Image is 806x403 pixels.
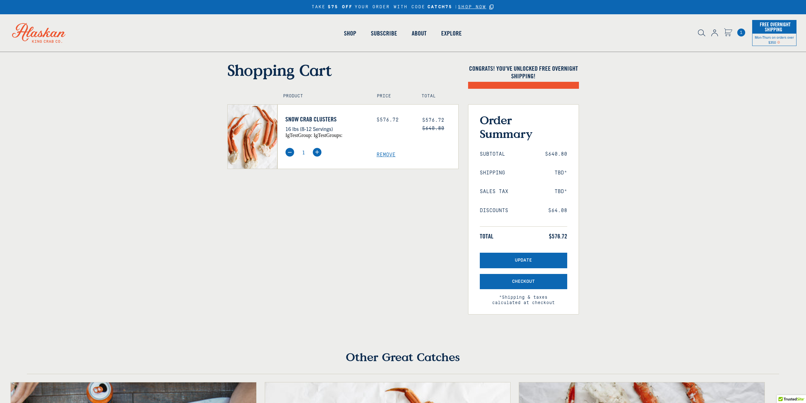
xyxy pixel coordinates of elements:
h4: Price [377,94,408,99]
img: account [711,29,718,36]
h4: Product [283,94,363,99]
img: search [698,29,705,36]
span: 1 [737,29,745,36]
a: Subscribe [364,15,404,51]
strong: $75 OFF [328,4,352,10]
span: $640.80 [545,151,567,157]
span: $576.72 [422,117,444,123]
s: $640.80 [422,126,444,131]
button: Checkout [480,274,567,289]
span: Shipping Notice Icon [777,40,780,44]
span: Mon-Thurs on orders over $350 [755,35,794,44]
img: minus [285,148,294,157]
span: Sales Tax [480,189,508,195]
a: Cart [724,28,732,37]
button: Update [480,253,567,268]
a: SHOP NOW [458,4,486,10]
span: $576.72 [549,232,567,240]
span: igTestGroups: [314,133,342,138]
div: $576.72 [377,117,413,123]
span: Total [480,232,493,240]
a: Explore [434,15,469,51]
a: Remove [377,152,458,158]
span: Discounts [480,208,508,214]
p: 16 lbs (8-12 Servings) [285,125,367,133]
img: Alaskan King Crab Co. logo [3,14,74,52]
h3: Order Summary [480,113,567,140]
img: Snow Crab Clusters - 16 lbs (8-12 Servings) [228,105,277,169]
span: Checkout [512,279,535,284]
h4: Other Great Catches [27,350,779,374]
h4: Total [422,94,453,99]
img: plus [313,148,321,157]
span: Update [515,258,532,263]
span: Subtotal [480,151,505,157]
span: *Shipping & taxes calculated at checkout [480,289,567,306]
span: Shipping [480,170,505,176]
span: Free Overnight Shipping [758,20,790,34]
div: TAKE YOUR ORDER WITH CODE | [312,3,495,11]
a: Shop [337,15,364,51]
a: Cart [737,29,745,36]
a: Snow Crab Clusters [285,115,367,123]
strong: CATCH75 [428,4,452,10]
span: igTestGroup: [285,133,312,138]
h1: Shopping Cart [227,61,459,79]
a: About [404,15,434,51]
span: $64.08 [548,208,567,214]
h4: Congrats! You've unlocked FREE OVERNIGHT SHIPPING! [468,65,579,80]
